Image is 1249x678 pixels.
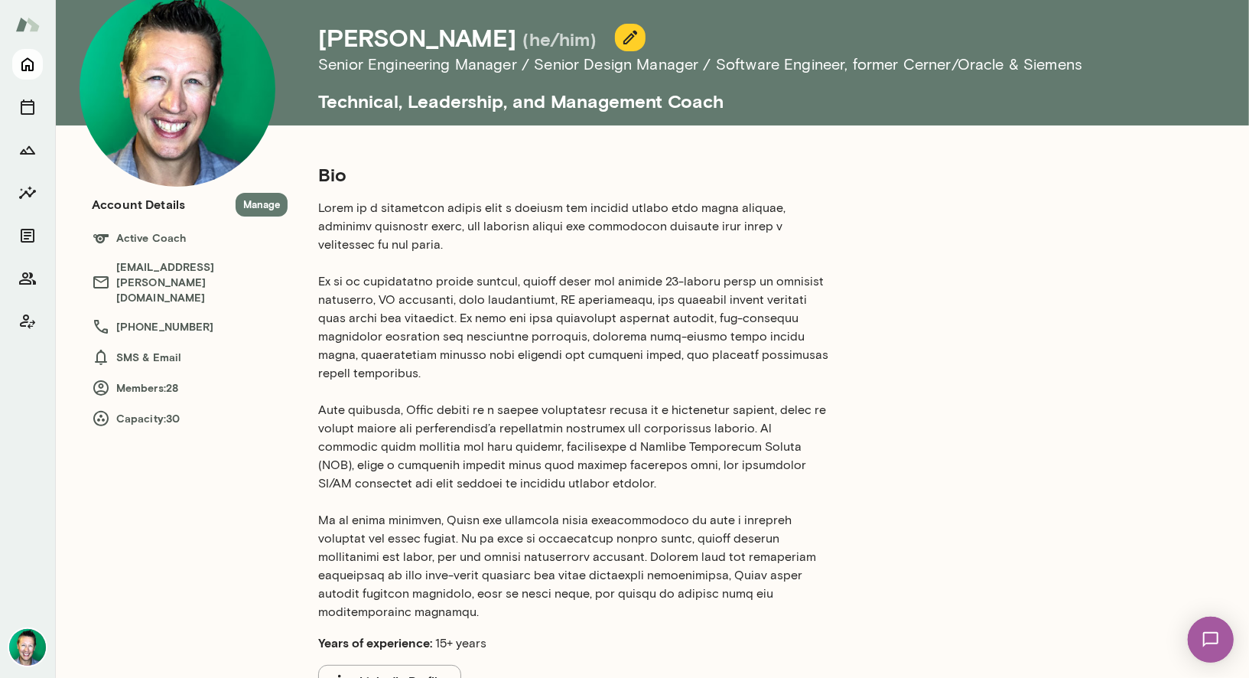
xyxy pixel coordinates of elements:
[92,195,185,214] h6: Account Details
[92,379,288,397] h6: Members: 28
[92,348,288,367] h6: SMS & Email
[12,49,43,80] button: Home
[12,135,43,165] button: Growth Plan
[15,10,40,39] img: Mento
[12,178,43,208] button: Insights
[92,229,288,247] h6: Active Coach
[318,634,832,653] p: 15+ years
[12,220,43,251] button: Documents
[318,199,832,621] p: Lorem ip d sitametcon adipis elit s doeiusm tem incidid utlabo etdo magna aliquae, adminimv quisn...
[92,318,288,336] h6: [PHONE_NUMBER]
[92,409,288,428] h6: Capacity: 30
[9,629,46,666] img: Brian Lawrence
[12,306,43,337] button: Client app
[318,635,432,650] b: Years of experience:
[236,193,288,217] button: Manage
[92,259,288,305] h6: [EMAIL_ADDRESS][PERSON_NAME][DOMAIN_NAME]
[318,77,1231,113] h5: Technical, Leadership, and Management Coach
[12,263,43,294] button: Members
[318,52,1231,77] h6: Senior Engineering Manager / Senior Design Manager / Software Engineer , former Cerner/Oracle & S...
[318,162,832,187] h5: Bio
[522,27,597,51] h5: (he/him)
[12,92,43,122] button: Sessions
[318,23,516,52] h4: [PERSON_NAME]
